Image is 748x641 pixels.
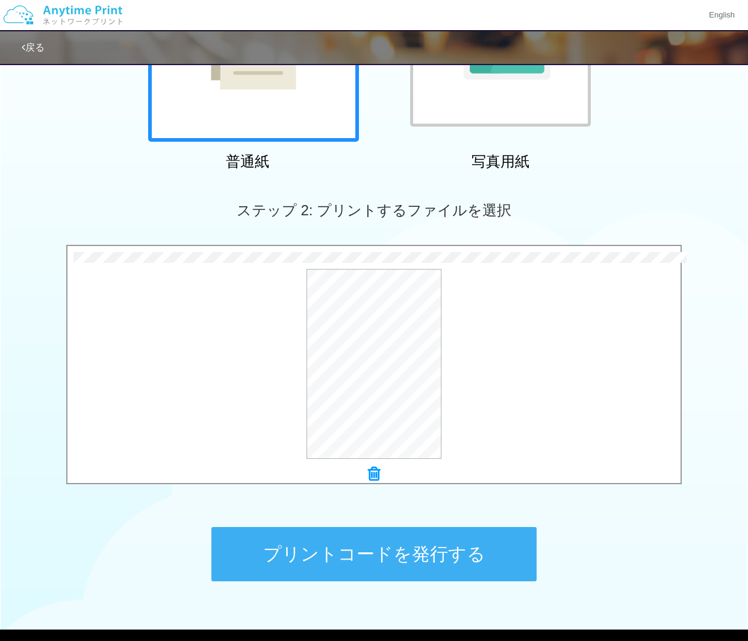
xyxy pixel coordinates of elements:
[395,154,606,169] h2: 写真用紙
[211,527,537,581] button: プリントコードを発行する
[237,202,511,218] span: ステップ 2: プリントするファイルを選択
[22,42,45,52] a: 戻る
[142,154,353,169] h2: 普通紙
